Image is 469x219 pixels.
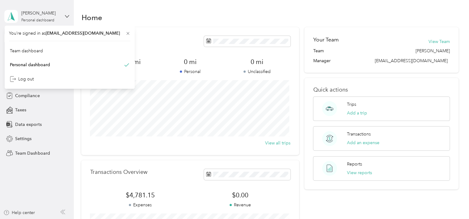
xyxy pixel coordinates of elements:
[81,14,102,21] h1: Home
[347,131,371,137] p: Transactions
[434,184,469,219] iframe: Everlance-gr Chat Button Frame
[157,68,224,75] p: Personal
[313,58,330,64] span: Manager
[10,48,43,54] div: Team dashboard
[190,191,290,200] span: $0.00
[46,31,120,36] span: [EMAIL_ADDRESS][DOMAIN_NAME]
[265,140,290,146] button: View all trips
[15,92,40,99] span: Compliance
[157,58,224,66] span: 0 mi
[90,202,190,208] p: Expenses
[10,76,34,82] div: Log out
[416,48,450,54] span: [PERSON_NAME]
[375,58,448,63] span: [EMAIL_ADDRESS][DOMAIN_NAME]
[347,161,362,167] p: Reports
[313,48,323,54] span: Team
[190,202,290,208] p: Revenue
[15,135,32,142] span: Settings
[15,121,41,128] span: Data exports
[313,87,450,93] p: Quick actions
[347,101,356,108] p: Trips
[9,30,130,36] span: You’re signed in as
[313,36,338,44] h2: Your Team
[347,140,379,146] button: Add an expense
[21,10,60,16] div: [PERSON_NAME]
[10,62,50,68] div: Personal dashboard
[90,191,190,200] span: $4,781.15
[224,68,290,75] p: Unclassified
[90,169,147,175] p: Transactions Overview
[15,150,50,157] span: Team Dashboard
[21,19,54,22] div: Personal dashboard
[429,38,450,45] button: View Team
[347,170,372,176] button: View reports
[224,58,290,66] span: 0 mi
[3,209,35,216] button: Help center
[15,107,26,113] span: Taxes
[347,110,367,116] button: Add a trip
